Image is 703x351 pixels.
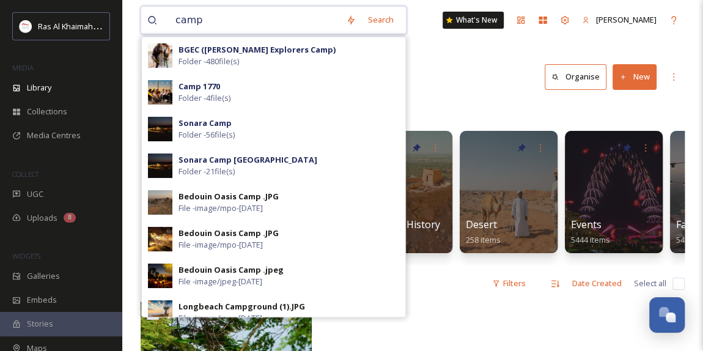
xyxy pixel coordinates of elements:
[571,218,602,231] span: Events
[148,264,172,288] img: 15b8e1bd-dd7e-433c-8981-c3efeba25795.jpg
[179,166,235,177] span: Folder - 21 file(s)
[179,117,232,128] strong: Sonara Camp
[545,64,613,89] a: Organise
[179,92,230,104] span: Folder - 4 file(s)
[12,169,39,179] span: COLLECT
[148,227,172,251] img: 88567ab4-9f63-46d2-bcbf-0a6e4531b63b.jpg
[27,212,57,224] span: Uploads
[566,272,628,295] div: Date Created
[20,20,32,32] img: Logo_RAKTDA_RGB-01.png
[179,239,263,251] span: File - image/mpo - [DATE]
[141,278,156,289] span: 1 file
[179,264,284,276] div: Bedouin Oasis Camp .jpeg
[27,188,43,200] span: UGC
[179,312,262,324] span: File - image/jpeg - [DATE]
[649,297,685,333] button: Open Chat
[148,153,172,178] img: 0f28ce8f-26c6-4b97-b88e-77fc9f42100c.jpg
[443,12,504,29] a: What's New
[571,219,610,245] a: Events5444 items
[27,130,81,141] span: Media Centres
[179,56,239,67] span: Folder - 480 file(s)
[179,44,336,55] strong: BGEC ([PERSON_NAME] Explorers Camp)
[179,191,279,202] div: Bedouin Oasis Camp .JPG
[179,81,220,92] strong: Camp 1770
[27,294,57,306] span: Embeds
[179,154,317,165] strong: Sonara Camp [GEOGRAPHIC_DATA]
[148,300,172,325] img: 83a8fbdb-a28a-474f-9672-11a16a13b6fd.jpg
[179,301,305,312] div: Longbeach Campground (1).JPG
[466,219,501,245] a: Desert258 items
[179,129,235,141] span: Folder - 56 file(s)
[576,8,663,32] a: [PERSON_NAME]
[613,64,657,89] button: New
[362,8,400,32] div: Search
[148,117,172,141] img: 0f28ce8f-26c6-4b97-b88e-77fc9f42100c.jpg
[466,218,497,231] span: Desert
[148,43,172,68] img: f61dcbe2-5fac-4f4a-869c-9b28588fd60b.jpg
[27,318,53,330] span: Stories
[12,251,40,260] span: WIDGETS
[545,64,606,89] button: Organise
[12,63,34,72] span: MEDIA
[571,234,610,245] span: 5444 items
[466,234,501,245] span: 258 items
[179,276,262,287] span: File - image/jpeg - [DATE]
[27,106,67,117] span: Collections
[148,190,172,215] img: 783054a3-f02c-4452-b65b-8bbc70052584.jpg
[38,20,211,32] span: Ras Al Khaimah Tourism Development Authority
[27,82,51,94] span: Library
[634,278,666,289] span: Select all
[596,14,657,25] span: [PERSON_NAME]
[179,202,263,214] span: File - image/mpo - [DATE]
[27,270,60,282] span: Galleries
[486,272,532,295] div: Filters
[64,213,76,223] div: 8
[169,7,340,34] input: Search your library
[179,227,279,239] div: Bedouin Oasis Camp .JPG
[148,80,172,105] img: 12319d02-b53b-4cde-b1bd-67b047a12370.jpg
